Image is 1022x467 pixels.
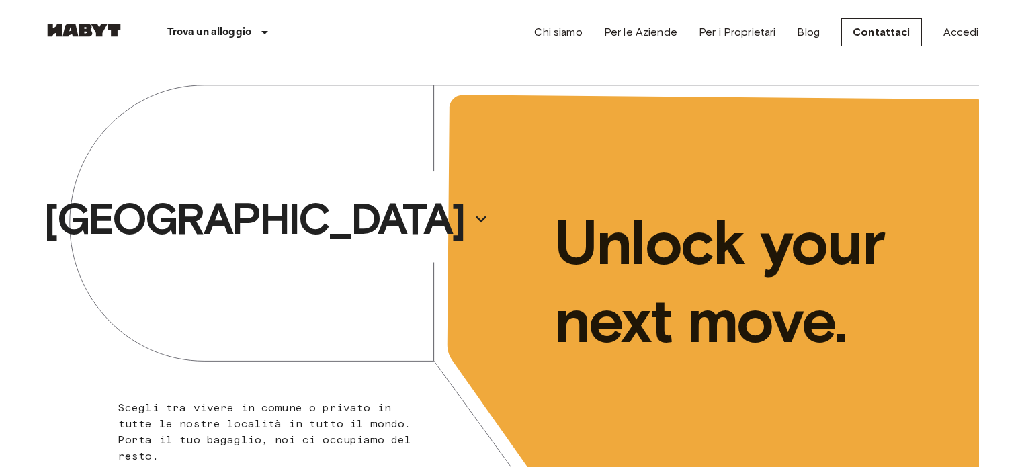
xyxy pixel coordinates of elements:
p: Trova un alloggio [167,24,252,40]
a: Accedi [943,24,979,40]
a: Contattaci [841,18,922,46]
p: Scegli tra vivere in comune o privato in tutte le nostre località in tutto il mondo. Porta il tuo... [118,400,427,464]
img: Habyt [44,24,124,37]
a: Blog [797,24,820,40]
a: Per i Proprietari [699,24,776,40]
p: Unlock your next move. [554,204,957,359]
a: Per le Aziende [604,24,677,40]
p: [GEOGRAPHIC_DATA] [44,192,464,246]
button: [GEOGRAPHIC_DATA] [38,188,494,250]
a: Chi siamo [534,24,582,40]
